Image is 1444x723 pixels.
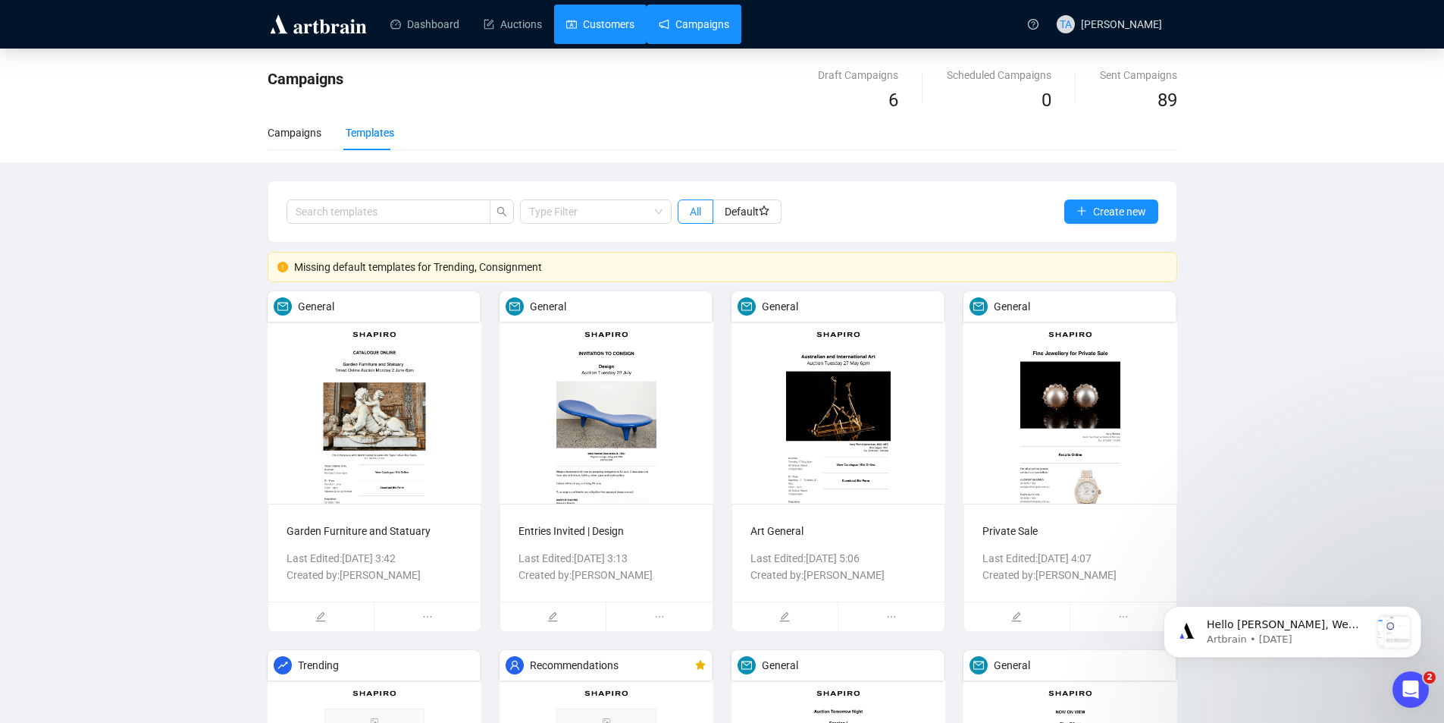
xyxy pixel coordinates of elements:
span: Trending [298,657,339,674]
span: ellipsis [838,602,944,631]
span: General [994,657,1030,674]
span: Default [725,206,769,218]
span: General [994,298,1030,315]
span: mail [741,301,752,312]
span: Campaigns [268,70,343,88]
span: edit [779,611,790,622]
a: Auctions [484,5,542,44]
img: 6822ef6f309e800134f32ae6 [731,291,945,504]
span: star [695,660,706,671]
p: Created by: [PERSON_NAME] [518,567,694,583]
span: ellipsis [374,602,481,631]
img: 68020443da2e350bd18ade02 [268,291,481,504]
iframe: Intercom notifications message [1141,576,1444,682]
span: question-circle [1028,19,1038,30]
p: Created by: [PERSON_NAME] [750,567,926,583]
span: General [762,298,798,315]
input: Search templates [287,200,490,224]
span: rise [277,660,288,671]
span: mail [509,301,520,312]
span: [PERSON_NAME] [1081,18,1162,30]
span: mail [741,660,752,671]
p: Art General [750,523,926,539]
a: Campaigns [659,5,729,44]
span: Create new [1093,203,1146,220]
button: Create new [1064,200,1158,224]
span: General [530,298,566,315]
p: Last Edited: [DATE] 4:07 [982,550,1158,567]
div: Sent Campaigns [1100,67,1177,83]
div: Templates [346,124,394,141]
span: TA [1060,16,1072,33]
p: Garden Furniture and Statuary [287,523,462,539]
span: star [759,206,769,216]
span: exclamation-circle [277,262,288,272]
div: Missing default templates for Trending, Consignment [294,259,1167,275]
span: edit [315,611,326,622]
span: plus [1076,206,1087,216]
p: Created by: [PERSON_NAME] [982,567,1158,583]
span: General [298,298,334,315]
span: Hello [PERSON_NAME], We replied earlier, but it may have been missed — so I’ll share the details ... [66,42,230,477]
span: All [690,206,701,218]
span: 0 [1041,90,1051,111]
p: Private Sale [982,523,1158,539]
span: General [762,657,798,674]
span: edit [1011,611,1022,622]
span: search [496,206,507,217]
iframe: Intercom live chat [1392,671,1429,708]
span: 89 [1157,90,1177,111]
div: Scheduled Campaigns [947,67,1051,83]
div: Campaigns [268,124,321,141]
span: ellipsis [606,602,713,631]
span: user [509,660,520,671]
span: ellipsis [1070,602,1176,631]
a: Dashboard [390,5,459,44]
span: mail [973,301,984,312]
p: Last Edited: [DATE] 5:06 [750,550,926,567]
img: 680f2c61e3a5b08b50175542 [500,291,713,504]
span: mail [277,301,288,312]
span: 2 [1424,671,1436,684]
img: logo [268,12,369,36]
p: Last Edited: [DATE] 3:13 [518,550,694,567]
div: Draft Campaigns [818,67,898,83]
img: 681d9b9a500a75464590ff56 [963,291,1177,504]
span: 6 [888,90,898,111]
span: mail [973,660,984,671]
a: Customers [566,5,634,44]
p: Message from Artbrain, sent 2w ago [66,57,230,71]
span: Recommendations [530,657,619,674]
p: Created by: [PERSON_NAME] [287,567,462,583]
span: edit [547,611,558,622]
p: Entries Invited | Design [518,523,694,539]
p: Last Edited: [DATE] 3:42 [287,550,462,567]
